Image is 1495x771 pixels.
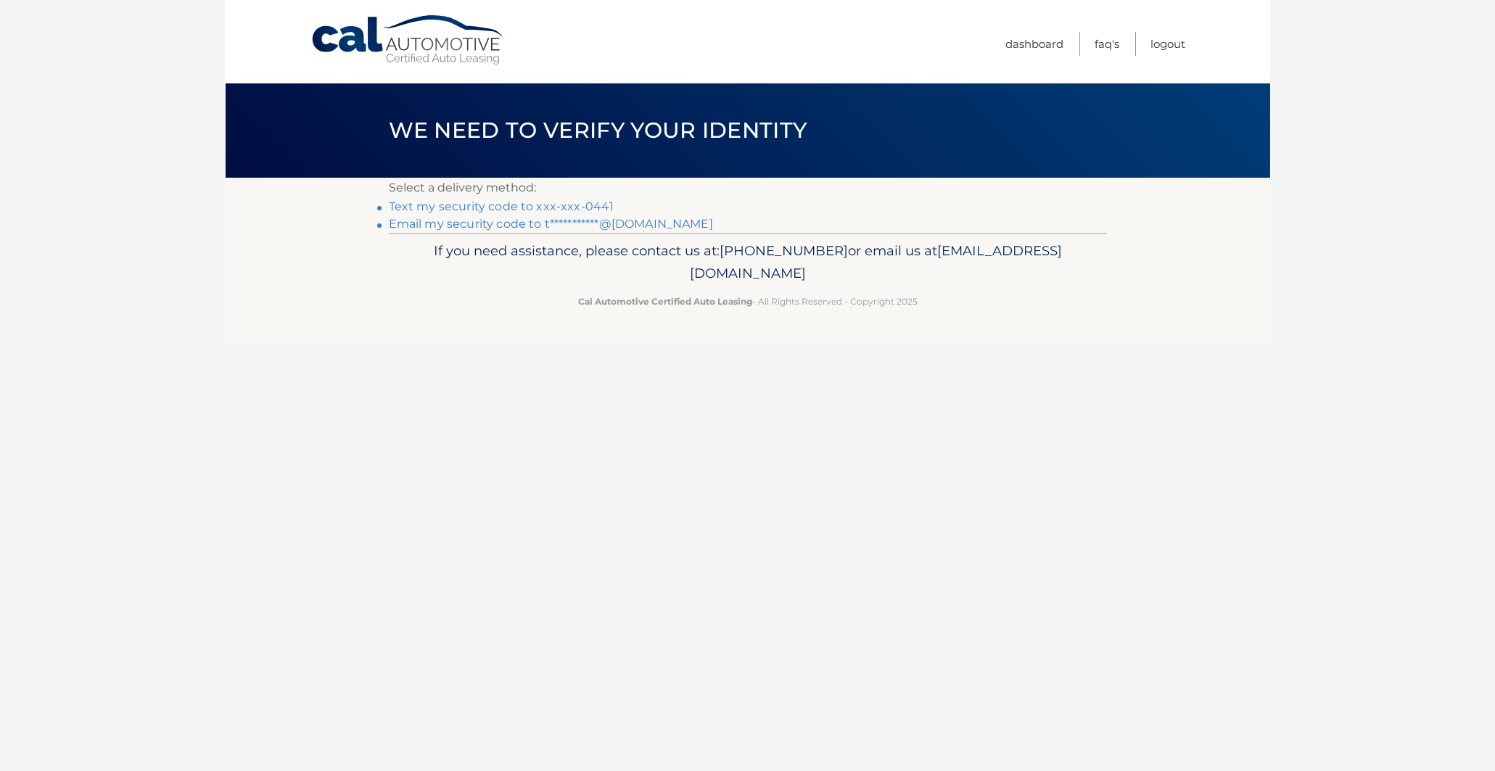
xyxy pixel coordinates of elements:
strong: Cal Automotive Certified Auto Leasing [578,296,752,307]
a: Text my security code to xxx-xxx-0441 [389,199,614,213]
a: Logout [1150,32,1185,56]
span: [PHONE_NUMBER] [720,242,848,259]
p: If you need assistance, please contact us at: or email us at [398,239,1097,286]
a: FAQ's [1095,32,1119,56]
span: We need to verify your identity [389,117,807,144]
a: Dashboard [1005,32,1063,56]
p: Select a delivery method: [389,178,1107,198]
p: - All Rights Reserved - Copyright 2025 [398,294,1097,309]
a: Cal Automotive [310,15,506,66]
